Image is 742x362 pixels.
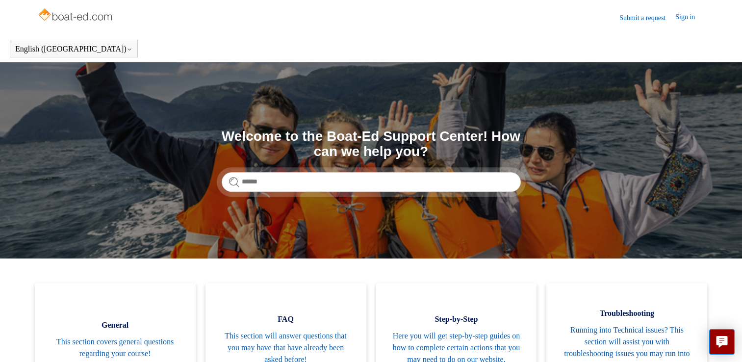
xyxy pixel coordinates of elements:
input: Search [222,172,521,192]
span: Step-by-Step [391,313,522,325]
span: Troubleshooting [561,308,692,319]
button: English ([GEOGRAPHIC_DATA]) [15,45,132,53]
span: FAQ [220,313,352,325]
span: General [50,319,181,331]
h1: Welcome to the Boat-Ed Support Center! How can we help you? [222,129,521,159]
button: Live chat [709,329,735,355]
a: Sign in [675,12,705,24]
span: This section covers general questions regarding your course! [50,336,181,360]
img: Boat-Ed Help Center home page [37,6,115,26]
a: Submit a request [619,13,675,23]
